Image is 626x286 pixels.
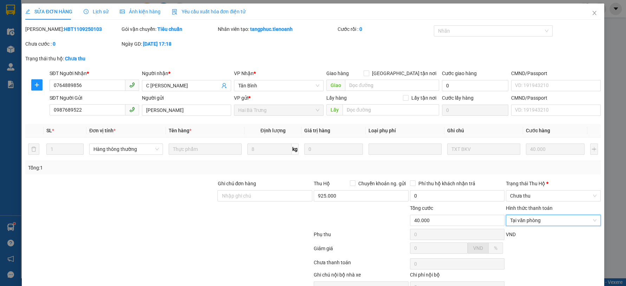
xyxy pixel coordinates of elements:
[326,95,347,101] span: Lấy hàng
[260,128,285,133] span: Định lượng
[157,26,182,32] b: Tiêu chuẩn
[506,205,553,211] label: Hình thức thanh toán
[447,144,520,155] input: Ghi Chú
[585,4,604,23] button: Close
[343,104,439,115] input: Dọc đường
[494,245,497,251] span: %
[129,107,135,112] span: phone
[50,69,139,77] div: SĐT Người Nhận
[442,80,508,91] input: Cước giao hàng
[442,71,477,76] label: Cước giao hàng
[25,55,144,62] div: Trạng thái thu hộ:
[326,71,349,76] span: Giao hàng
[234,94,324,102] div: VP gửi
[129,82,135,88] span: phone
[592,10,597,16] span: close
[53,41,56,47] b: 0
[359,26,362,32] b: 0
[590,144,598,155] button: plus
[366,124,444,138] th: Loại phụ phí
[444,124,523,138] th: Ghi chú
[65,56,85,61] b: Chưa thu
[50,94,139,102] div: SĐT Người Gửi
[292,144,299,155] span: kg
[217,181,256,186] label: Ghi chú đơn hàng
[25,9,30,14] span: edit
[217,190,312,201] input: Ghi chú đơn hàng
[313,231,409,243] div: Phụ thu
[238,80,319,91] span: Tân Bình
[64,26,102,32] b: HBT1109250103
[313,245,409,257] div: Giảm giá
[511,69,601,77] div: CMND/Passport
[25,40,120,48] div: Chưa cước :
[416,180,478,187] span: Phí thu hộ khách nhận trả
[473,245,483,251] span: VND
[356,180,409,187] span: Chuyển khoản ng. gửi
[122,40,216,48] div: Ngày GD:
[93,144,159,154] span: Hàng thông thường
[169,128,191,133] span: Tên hàng
[25,9,72,14] span: SỬA ĐƠN HÀNG
[326,80,345,91] span: Giao
[326,104,343,115] span: Lấy
[142,69,232,77] div: Người nhận
[143,41,171,47] b: [DATE] 17:18
[221,83,227,88] span: user-add
[250,26,292,32] b: tangphuc.tienoanh
[369,69,439,77] span: [GEOGRAPHIC_DATA] tận nơi
[122,25,216,33] div: Gói vận chuyển:
[28,144,39,155] button: delete
[410,271,505,281] div: Chi phí nội bộ
[25,25,120,33] div: [PERSON_NAME]:
[304,144,363,155] input: 0
[304,128,330,133] span: Giá trị hàng
[169,144,242,155] input: VD: Bàn, Ghế
[338,25,432,33] div: Cước rồi :
[238,105,319,115] span: Hai Bà Trưng
[84,9,109,14] span: Lịch sử
[511,94,601,102] div: CMND/Passport
[510,215,596,226] span: Tại văn phòng
[32,82,42,88] span: plus
[89,128,116,133] span: Đơn vị tính
[172,9,177,15] img: icon
[442,95,474,101] label: Cước lấy hàng
[409,94,439,102] span: Lấy tận nơi
[506,232,516,237] span: VND
[217,25,336,33] div: Nhân viên tạo:
[313,259,409,271] div: Chưa thanh toán
[314,181,330,186] span: Thu Hộ
[410,205,433,211] span: Tổng cước
[510,191,596,201] span: Chưa thu
[526,128,550,133] span: Cước hàng
[526,144,585,155] input: 0
[314,271,409,281] div: Ghi chú nội bộ nhà xe
[345,80,439,91] input: Dọc đường
[234,71,254,76] span: VP Nhận
[172,9,246,14] span: Yêu cầu xuất hóa đơn điện tử
[120,9,161,14] span: Ảnh kiện hàng
[506,180,601,187] div: Trạng thái Thu Hộ
[142,94,232,102] div: Người gửi
[28,164,242,172] div: Tổng: 1
[31,79,43,91] button: plus
[120,9,125,14] span: picture
[46,128,52,133] span: SL
[84,9,89,14] span: clock-circle
[442,105,508,116] input: Cước lấy hàng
